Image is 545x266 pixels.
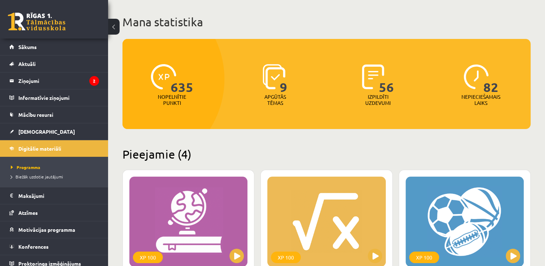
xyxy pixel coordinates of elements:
[9,39,99,55] a: Sākums
[379,64,394,94] span: 56
[9,106,99,123] a: Mācību resursi
[263,64,285,89] img: icon-learned-topics-4a711ccc23c960034f471b6e78daf4a3bad4a20eaf4de84257b87e66633f6470.svg
[9,72,99,89] a: Ziņojumi2
[9,204,99,221] a: Atzīmes
[461,94,500,106] p: Nepieciešamais laiks
[11,173,101,180] a: Biežāk uzdotie jautājumi
[9,187,99,204] a: Maksājumi
[158,94,186,106] p: Nopelnītie punkti
[122,147,531,161] h2: Pieejamie (4)
[18,128,75,135] span: [DEMOGRAPHIC_DATA]
[9,238,99,255] a: Konferences
[364,94,392,106] p: Izpildīti uzdevumi
[89,76,99,86] i: 2
[362,64,384,89] img: icon-completed-tasks-ad58ae20a441b2904462921112bc710f1caf180af7a3daa7317a5a94f2d26646.svg
[122,15,531,29] h1: Mana statistika
[18,243,49,250] span: Konferences
[18,187,99,204] legend: Maksājumi
[464,64,489,89] img: icon-clock-7be60019b62300814b6bd22b8e044499b485619524d84068768e800edab66f18.svg
[483,64,499,94] span: 82
[261,94,289,106] p: Apgūtās tēmas
[409,252,439,263] div: XP 100
[18,89,99,106] legend: Informatīvie ziņojumi
[18,61,36,67] span: Aktuāli
[271,252,301,263] div: XP 100
[18,111,53,118] span: Mācību resursi
[9,89,99,106] a: Informatīvie ziņojumi
[11,164,40,170] span: Programma
[11,174,63,179] span: Biežāk uzdotie jautājumi
[8,13,66,31] a: Rīgas 1. Tālmācības vidusskola
[18,209,38,216] span: Atzīmes
[9,123,99,140] a: [DEMOGRAPHIC_DATA]
[9,140,99,157] a: Digitālie materiāli
[151,64,176,89] img: icon-xp-0682a9bc20223a9ccc6f5883a126b849a74cddfe5390d2b41b4391c66f2066e7.svg
[280,64,287,94] span: 9
[9,221,99,238] a: Motivācijas programma
[18,226,75,233] span: Motivācijas programma
[18,72,99,89] legend: Ziņojumi
[171,64,193,94] span: 635
[18,44,37,50] span: Sākums
[11,164,101,170] a: Programma
[18,145,61,152] span: Digitālie materiāli
[133,252,163,263] div: XP 100
[9,56,99,72] a: Aktuāli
